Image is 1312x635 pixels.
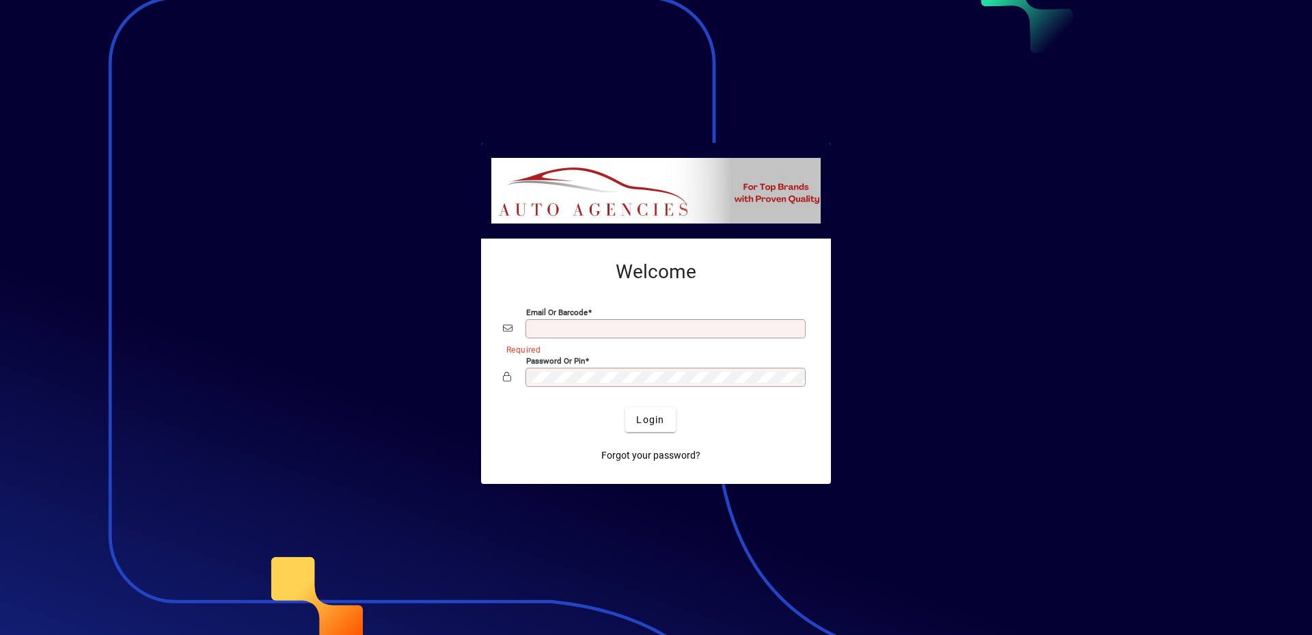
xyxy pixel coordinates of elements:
[526,356,585,366] mat-label: Password or Pin
[596,443,706,468] a: Forgot your password?
[636,413,664,427] span: Login
[601,448,700,463] span: Forgot your password?
[625,407,675,432] button: Login
[506,342,798,356] mat-error: Required
[503,260,809,284] h2: Welcome
[526,308,588,317] mat-label: Email or Barcode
